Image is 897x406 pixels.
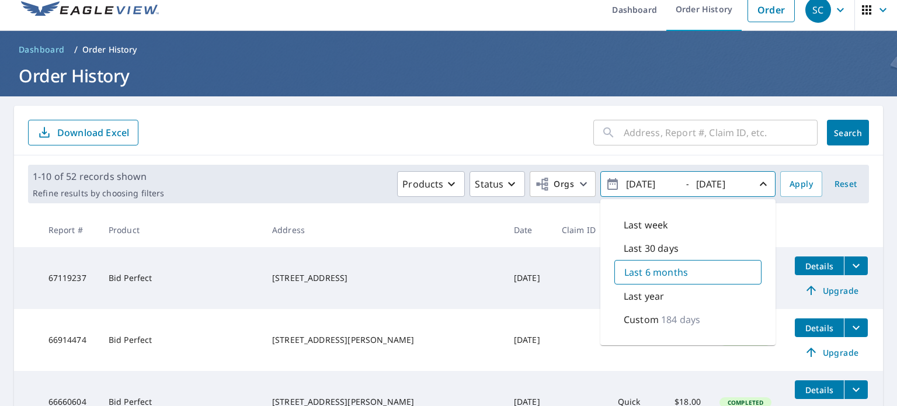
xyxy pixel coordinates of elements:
button: - [600,171,776,197]
button: Search [827,120,869,145]
a: Dashboard [14,40,69,59]
p: Status [475,177,503,191]
th: Address [263,213,505,247]
button: filesDropdownBtn-67119237 [844,256,868,275]
p: Download Excel [57,126,129,139]
li: / [74,43,78,57]
td: 67119237 [39,247,99,309]
p: Last week [624,218,668,232]
div: Last 30 days [614,237,762,260]
div: [STREET_ADDRESS][PERSON_NAME] [272,334,495,346]
span: Details [802,322,837,334]
input: yyyy/mm/dd [693,175,750,193]
input: yyyy/mm/dd [623,175,680,193]
td: [DATE] [505,247,552,309]
span: Upgrade [802,345,861,359]
span: Details [802,261,837,272]
button: Apply [780,171,822,197]
span: Apply [790,177,813,192]
a: Upgrade [795,343,868,362]
button: filesDropdownBtn-66914474 [844,318,868,337]
span: Dashboard [19,44,65,55]
td: Bid Perfect [99,309,263,371]
button: Status [470,171,525,197]
img: EV Logo [21,1,159,19]
button: detailsBtn-67119237 [795,256,844,275]
span: Search [836,127,860,138]
a: Upgrade [795,281,868,300]
span: - [606,174,770,195]
th: Claim ID [552,213,609,247]
p: 184 days [661,313,700,327]
span: Orgs [535,177,574,192]
button: detailsBtn-66914474 [795,318,844,337]
div: [STREET_ADDRESS] [272,272,495,284]
h1: Order History [14,64,883,88]
p: Refine results by choosing filters [33,188,164,199]
input: Address, Report #, Claim ID, etc. [624,116,818,149]
p: Last 30 days [624,241,679,255]
th: Product [99,213,263,247]
nav: breadcrumb [14,40,883,59]
span: Details [802,384,837,395]
p: Products [402,177,443,191]
button: detailsBtn-66660604 [795,380,844,399]
button: filesDropdownBtn-66660604 [844,380,868,399]
p: Order History [82,44,137,55]
div: Last 6 months [614,260,762,284]
button: Reset [827,171,864,197]
td: Bid Perfect [99,247,263,309]
div: Last year [614,284,762,308]
p: Last year [624,289,664,303]
th: Report # [39,213,99,247]
button: Orgs [530,171,596,197]
span: Upgrade [802,283,861,297]
button: Products [397,171,465,197]
th: Date [505,213,552,247]
span: Reset [832,177,860,192]
p: Last 6 months [624,265,688,279]
div: Custom184 days [614,308,762,331]
td: [DATE] [505,309,552,371]
p: 1-10 of 52 records shown [33,169,164,183]
p: Custom [624,313,659,327]
button: Download Excel [28,120,138,145]
div: Last week [614,213,762,237]
td: 66914474 [39,309,99,371]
